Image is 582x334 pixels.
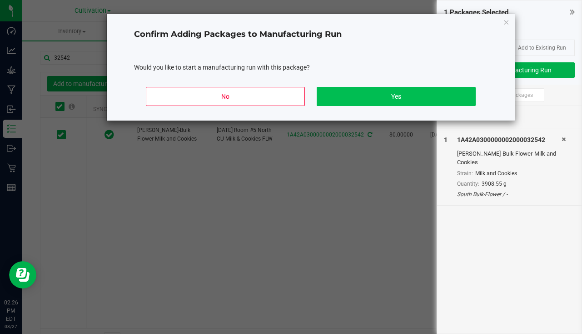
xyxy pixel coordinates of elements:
[134,63,487,72] div: Would you like to start a manufacturing run with this package?
[146,87,305,106] button: No
[317,87,476,106] button: Yes
[9,261,36,288] iframe: Resource center
[134,29,487,40] h4: Confirm Adding Packages to Manufacturing Run
[503,16,509,27] button: Close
